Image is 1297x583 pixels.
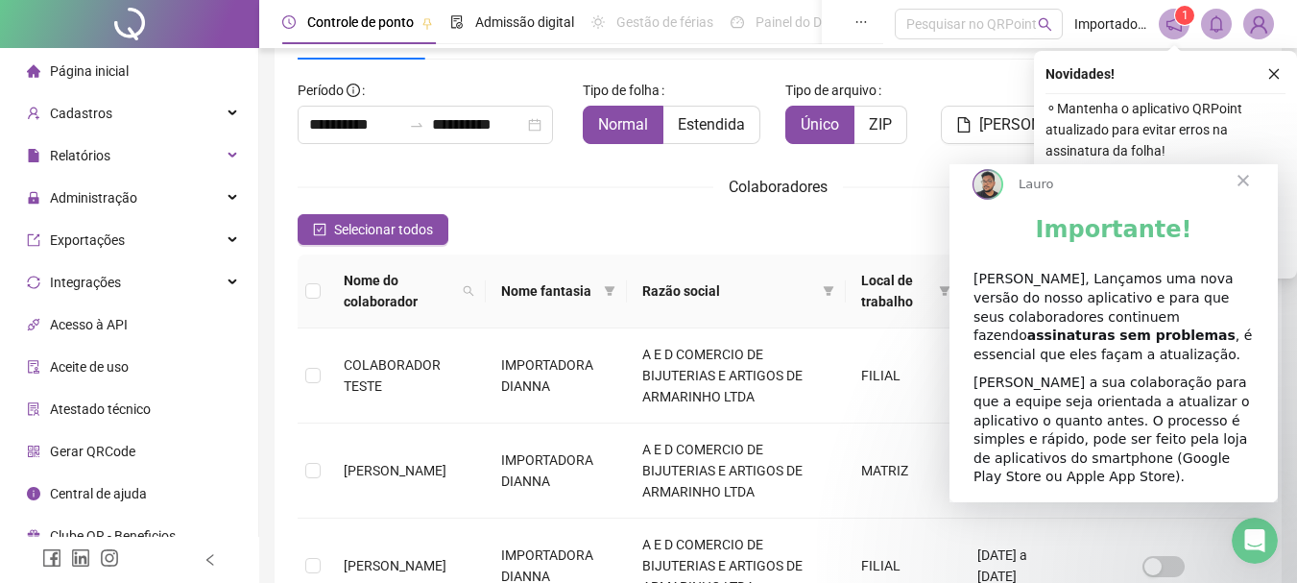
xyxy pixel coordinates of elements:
span: search [463,285,474,297]
span: bell [1208,15,1225,33]
span: Administração [50,190,137,206]
span: Central de ajuda [50,486,147,501]
span: Razão social [642,280,815,302]
span: Tipo de folha [583,80,660,101]
span: Integrações [50,275,121,290]
span: Local de trabalho [861,270,931,312]
span: left [204,553,217,567]
span: Normal [598,115,648,134]
span: ⚬ ⚠️ Suporte Via Chat Será Removido do Plano Essencial [1045,161,1285,204]
span: lock [27,191,40,205]
span: linkedin [71,548,90,568]
span: gift [27,529,40,543]
span: Atestado técnico [50,401,151,417]
span: Acesso à API [50,317,128,332]
iframe: Intercom live chat mensagem [949,164,1278,502]
span: Colaboradores [729,178,828,196]
td: MATRIZ [846,424,962,519]
span: qrcode [27,445,40,458]
span: pushpin [421,17,433,29]
button: Selecionar todos [298,214,448,245]
span: Exportações [50,232,125,248]
span: ZIP [869,115,892,134]
span: api [27,318,40,331]
span: COLABORADOR TESTE [344,357,441,394]
td: FILIAL [846,328,962,424]
span: filter [939,285,950,297]
span: check-square [313,223,326,236]
span: Relatórios [50,148,110,163]
span: Nome do colaborador [344,270,455,312]
div: [PERSON_NAME], Lançamos uma nova versão do nosso aplicativo e para que seus colaboradores continu... [24,106,304,200]
span: [PERSON_NAME] [979,113,1094,136]
div: [PERSON_NAME] a sua colaboração para que a equipe seja orientada a atualizar o aplicativo o quant... [24,209,304,323]
span: Período [298,83,344,98]
span: file-done [450,15,464,29]
span: instagram [100,548,119,568]
span: ellipsis [854,15,868,29]
span: user-add [27,107,40,120]
span: search [1038,17,1052,32]
td: IMPORTADORA DIANNA [486,424,626,519]
td: A E D COMERCIO DE BIJUTERIAS E ARTIGOS DE ARMARINHO LTDA [627,424,846,519]
span: dashboard [731,15,744,29]
span: clock-circle [282,15,296,29]
span: notification [1165,15,1183,33]
span: Tipo de arquivo [785,80,877,101]
span: filter [600,277,619,305]
span: info-circle [27,487,40,500]
span: Cadastros [50,106,112,121]
span: Clube QR - Beneficios [50,528,176,544]
span: facebook [42,548,61,568]
iframe: Intercom live chat [1232,518,1278,564]
span: 1 [1182,9,1189,22]
span: filter [935,266,954,316]
b: Importante! [86,52,243,79]
span: file [27,149,40,162]
span: Gestão de férias [616,14,713,30]
span: to [409,117,424,133]
span: ⚬ Mantenha o aplicativo QRPoint atualizado para evitar erros na assinatura da folha! [1045,98,1285,161]
span: [PERSON_NAME] [344,463,446,478]
span: Controle de ponto [307,14,414,30]
span: Estendida [678,115,745,134]
span: Página inicial [50,63,129,79]
b: assinaturas sem problemas [78,163,286,179]
span: Selecionar todos [334,219,433,240]
span: filter [604,285,615,297]
span: Gerar QRCode [50,444,135,459]
td: IMPORTADORA DIANNA [486,328,626,424]
span: swap-right [409,117,424,133]
span: audit [27,360,40,374]
img: 90373 [1244,10,1273,38]
span: export [27,233,40,247]
span: sun [591,15,605,29]
sup: 1 [1175,6,1194,25]
button: [PERSON_NAME] [941,106,1110,144]
span: [PERSON_NAME] [344,558,446,573]
span: Aceite de uso [50,359,129,375]
span: filter [819,277,838,305]
span: info-circle [347,84,360,97]
span: sync [27,276,40,289]
span: Nome fantasia [501,280,595,302]
span: filter [823,285,834,297]
span: file [956,117,972,133]
span: search [459,266,478,316]
span: Admissão digital [475,14,574,30]
span: Único [801,115,839,134]
span: Painel do DP [756,14,830,30]
span: home [27,64,40,78]
span: close [1267,67,1281,81]
span: solution [27,402,40,416]
span: Novidades ! [1045,63,1115,85]
span: Importadora Dianna [1074,13,1147,35]
td: A E D COMERCIO DE BIJUTERIAS E ARTIGOS DE ARMARINHO LTDA [627,328,846,424]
